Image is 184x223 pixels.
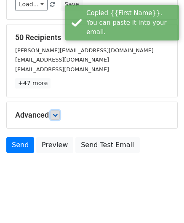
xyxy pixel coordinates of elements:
[15,110,169,120] h5: Advanced
[142,183,184,223] iframe: Chat Widget
[15,33,169,42] h5: 50 Recipients
[15,66,109,73] small: [EMAIL_ADDRESS][DOMAIN_NAME]
[86,8,176,37] div: Copied {{First Name}}. You can paste it into your email.
[36,137,73,153] a: Preview
[15,78,51,89] a: +47 more
[6,137,34,153] a: Send
[15,56,109,63] small: [EMAIL_ADDRESS][DOMAIN_NAME]
[75,137,139,153] a: Send Test Email
[15,47,154,54] small: [PERSON_NAME][EMAIL_ADDRESS][DOMAIN_NAME]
